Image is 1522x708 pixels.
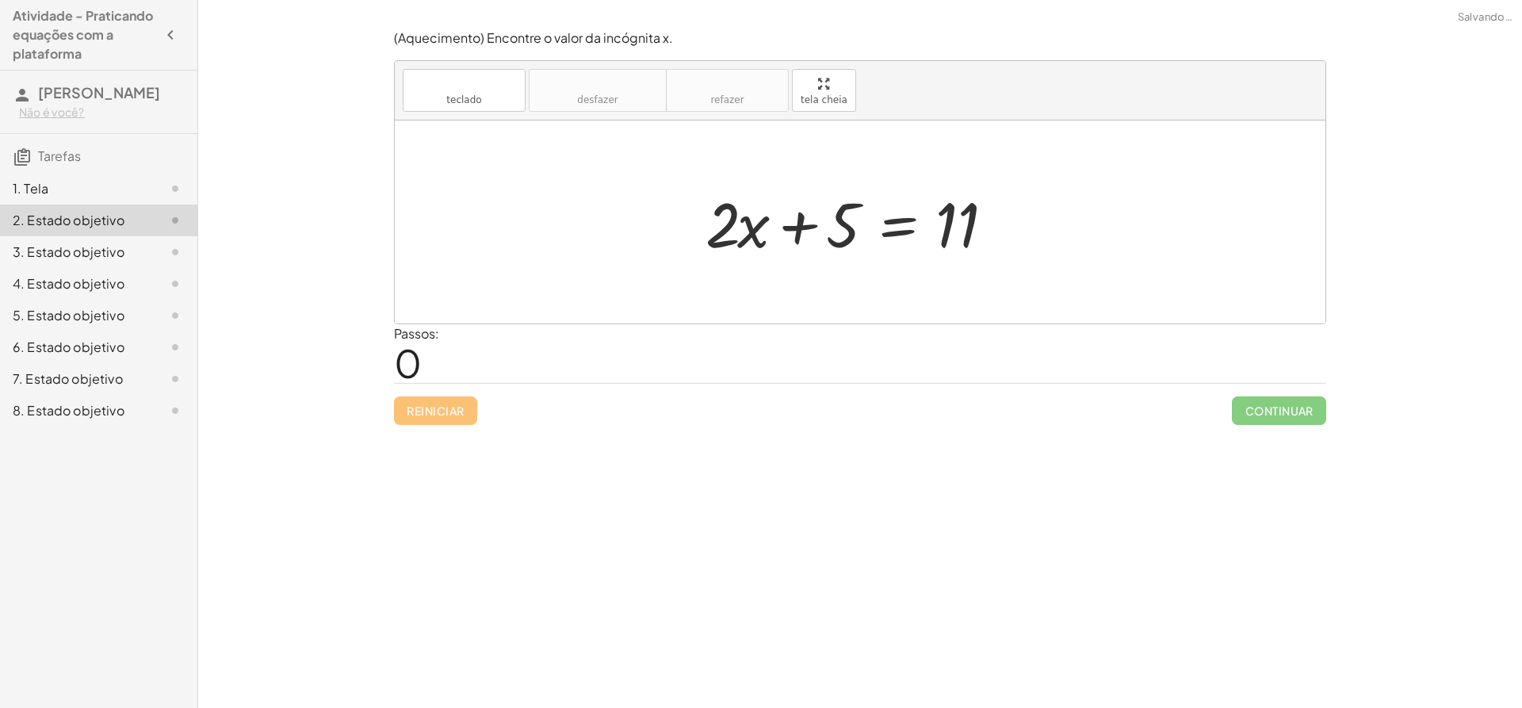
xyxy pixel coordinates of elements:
i: Task not started. [166,306,185,325]
font: desfazer [577,94,618,105]
i: Task not started. [166,274,185,293]
font: Salvando… [1458,10,1512,23]
i: Task not started. [166,211,185,230]
font: 1. Tela [13,180,48,197]
font: 4. Estado objetivo [13,275,124,292]
font: Não é você? [19,105,85,119]
i: Task not started. [166,369,185,388]
button: refazerrefazer [666,69,789,112]
font: 8. Estado objetivo [13,402,124,419]
font: Passos: [394,325,439,342]
i: Task not started. [166,401,185,420]
font: 2. Estado objetivo [13,212,124,228]
font: 5. Estado objetivo [13,307,124,323]
button: tecladoteclado [403,69,526,112]
button: desfazerdesfazer [529,69,667,112]
font: [PERSON_NAME] [38,83,160,101]
font: Atividade - Praticando equações com a plataforma [13,7,153,62]
font: 7. Estado objetivo [13,370,123,387]
font: tela cheia [801,94,847,105]
font: refazer [710,94,744,105]
font: teclado [446,94,481,105]
font: 0 [394,339,422,387]
font: 6. Estado objetivo [13,339,124,355]
i: Task not started. [166,179,185,198]
font: Tarefas [38,147,81,164]
font: desfazer [537,76,658,91]
i: Task not started. [166,338,185,357]
font: 3. Estado objetivo [13,243,124,260]
button: tela cheia [792,69,856,112]
i: Task not started. [166,243,185,262]
font: teclado [411,76,517,91]
font: refazer [675,76,780,91]
font: (Aquecimento) Encontre o valor da incógnita x. [394,29,673,46]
